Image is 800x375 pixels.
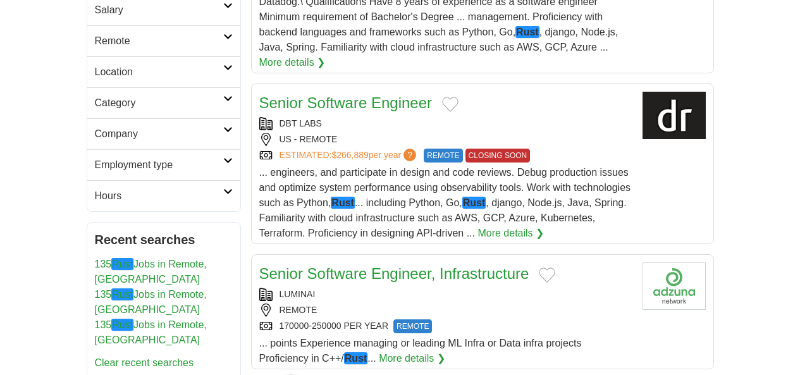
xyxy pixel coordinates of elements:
[95,357,194,368] a: Clear recent searches
[259,338,582,364] span: ... points Experience managing or leading ML Infra or Data infra projects Proficiency in C++/ ...
[403,149,416,161] span: ?
[111,258,133,270] em: Rust
[539,267,555,283] button: Add to favorite jobs
[280,118,322,128] a: DBT LABS
[280,149,419,163] a: ESTIMATED:$266,889per year?
[95,319,207,345] a: 135RustJobs in Remote, [GEOGRAPHIC_DATA]
[95,95,223,111] h2: Category
[95,34,223,49] h2: Remote
[643,92,706,139] img: dbt Labs logo
[95,126,223,142] h2: Company
[344,352,368,364] em: Rust
[87,180,240,211] a: Hours
[95,157,223,173] h2: Employment type
[465,149,531,163] span: CLOSING SOON
[95,230,233,249] h2: Recent searches
[442,97,458,112] button: Add to favorite jobs
[95,65,223,80] h2: Location
[259,94,433,111] a: Senior Software Engineer
[515,26,539,38] em: Rust
[95,3,223,18] h2: Salary
[331,197,355,209] em: Rust
[259,133,632,146] div: US - REMOTE
[477,226,544,241] a: More details ❯
[259,304,632,317] div: REMOTE
[111,288,133,300] em: Rust
[331,150,368,160] span: $266,889
[643,262,706,310] img: Company logo
[259,288,632,301] div: LUMINAI
[379,351,445,366] a: More details ❯
[87,118,240,149] a: Company
[87,56,240,87] a: Location
[259,167,631,238] span: ... engineers, and participate in design and code reviews. Debug production issues and optimize s...
[87,25,240,56] a: Remote
[393,319,432,333] span: REMOTE
[259,55,326,70] a: More details ❯
[87,87,240,118] a: Category
[95,288,207,315] a: 135RustJobs in Remote, [GEOGRAPHIC_DATA]
[95,188,223,204] h2: Hours
[87,149,240,180] a: Employment type
[259,265,529,282] a: Senior Software Engineer, Infrastructure
[95,258,207,285] a: 135RustJobs in Remote, [GEOGRAPHIC_DATA]
[259,319,632,333] div: 170000-250000 PER YEAR
[424,149,462,163] span: REMOTE
[111,319,133,331] em: Rust
[462,197,486,209] em: Rust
